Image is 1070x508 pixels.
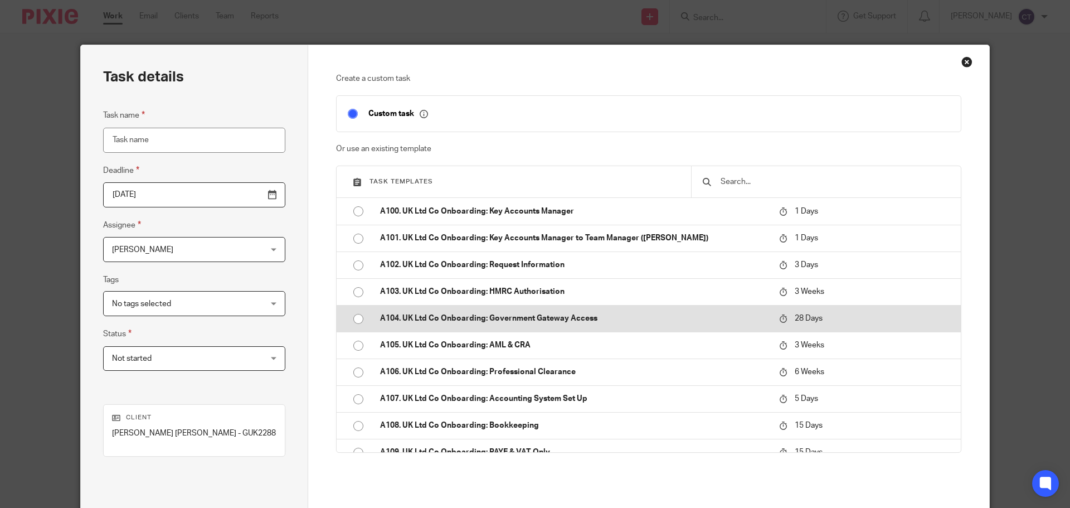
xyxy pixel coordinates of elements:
[380,313,768,324] p: A104. UK Ltd Co Onboarding: Government Gateway Access
[380,393,768,404] p: A107. UK Ltd Co Onboarding: Accounting System Set Up
[795,315,823,322] span: 28 Days
[103,109,145,122] label: Task name
[380,340,768,351] p: A105. UK Ltd Co Onboarding: AML & CRA
[380,366,768,378] p: A106. UK Ltd Co Onboarding: Professional Clearance
[380,233,768,244] p: A101. UK Ltd Co Onboarding: Key Accounts Manager to Team Manager ([PERSON_NAME])
[795,422,823,429] span: 15 Days
[795,448,823,456] span: 15 Days
[112,413,276,422] p: Client
[112,300,171,308] span: No tags selected
[961,56,972,67] div: Close this dialog window
[795,341,824,349] span: 3 Weeks
[380,259,768,270] p: A102. UK Ltd Co Onboarding: Request Information
[112,428,276,439] p: [PERSON_NAME] [PERSON_NAME] - GUK2288
[795,234,818,242] span: 1 Days
[795,288,824,296] span: 3 Weeks
[112,246,173,254] span: [PERSON_NAME]
[369,178,433,185] span: Task templates
[336,143,962,154] p: Or use an existing template
[103,327,132,340] label: Status
[112,355,152,362] span: Not started
[380,447,768,458] p: A109. UK Ltd Co Onboarding: PAYE & VAT Only
[336,73,962,84] p: Create a custom task
[103,164,139,177] label: Deadline
[795,207,818,215] span: 1 Days
[103,128,285,153] input: Task name
[380,206,768,217] p: A100. UK Ltd Co Onboarding: Key Accounts Manager
[103,67,184,86] h2: Task details
[795,261,818,269] span: 3 Days
[103,274,119,286] label: Tags
[103,219,141,231] label: Assignee
[795,368,824,376] span: 6 Weeks
[380,286,768,297] p: A103. UK Ltd Co Onboarding: HMRC Authorisation
[368,109,428,119] p: Custom task
[795,395,818,403] span: 5 Days
[380,420,768,431] p: A108. UK Ltd Co Onboarding: Bookkeeping
[103,182,285,207] input: Pick a date
[719,176,950,188] input: Search...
